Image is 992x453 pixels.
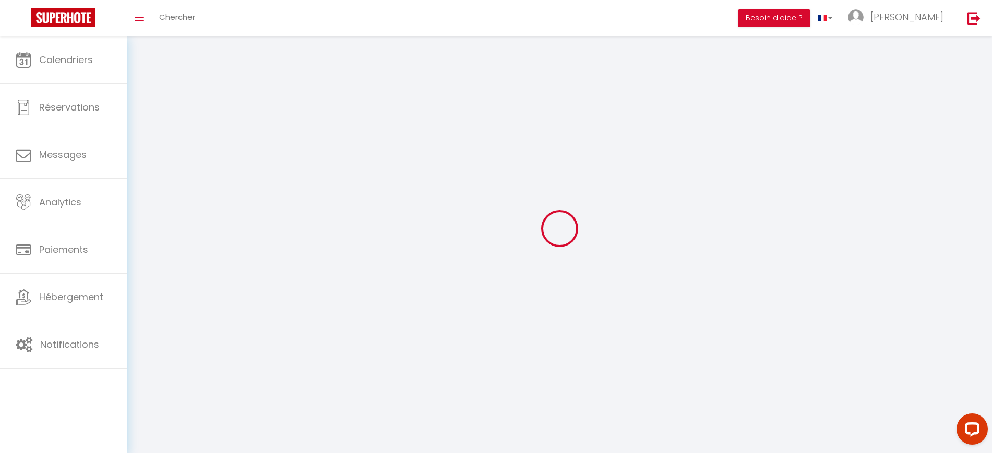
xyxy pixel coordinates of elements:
[39,195,81,209] span: Analytics
[948,409,992,453] iframe: LiveChat chat widget
[738,9,810,27] button: Besoin d'aide ?
[848,9,864,25] img: ...
[39,290,103,303] span: Hébergement
[39,243,88,256] span: Paiements
[39,53,93,66] span: Calendriers
[40,338,99,351] span: Notifications
[870,10,943,23] span: [PERSON_NAME]
[39,101,100,114] span: Réservations
[39,148,87,161] span: Messages
[967,11,981,25] img: logout
[31,8,95,27] img: Super Booking
[159,11,195,22] span: Chercher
